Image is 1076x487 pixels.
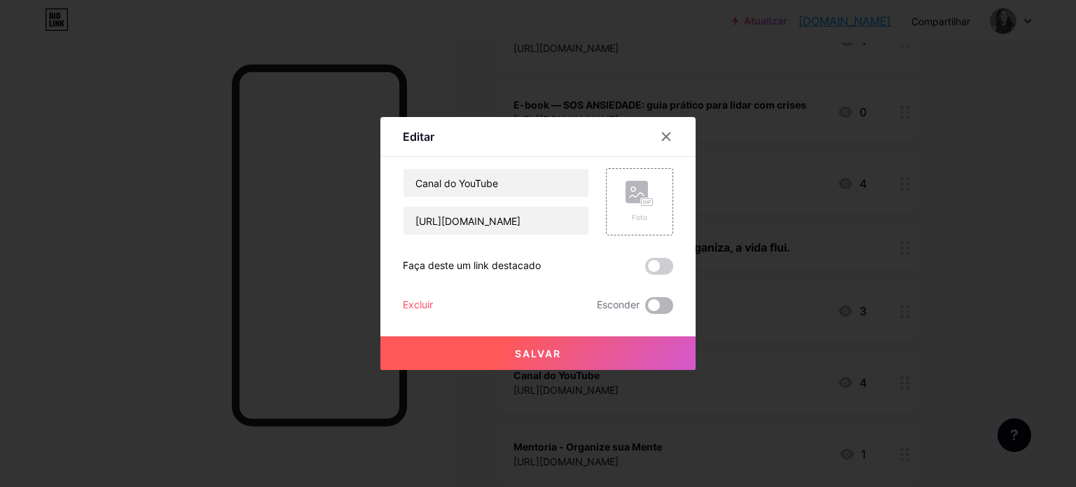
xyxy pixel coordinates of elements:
font: Faça deste um link destacado [403,259,541,271]
button: Salvar [380,336,696,370]
font: Excluir [403,299,433,310]
font: Salvar [515,348,561,359]
font: Esconder [597,299,640,310]
input: URL [403,207,588,235]
input: Título [403,169,588,197]
font: Foto [632,213,647,221]
font: Editar [403,130,434,144]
